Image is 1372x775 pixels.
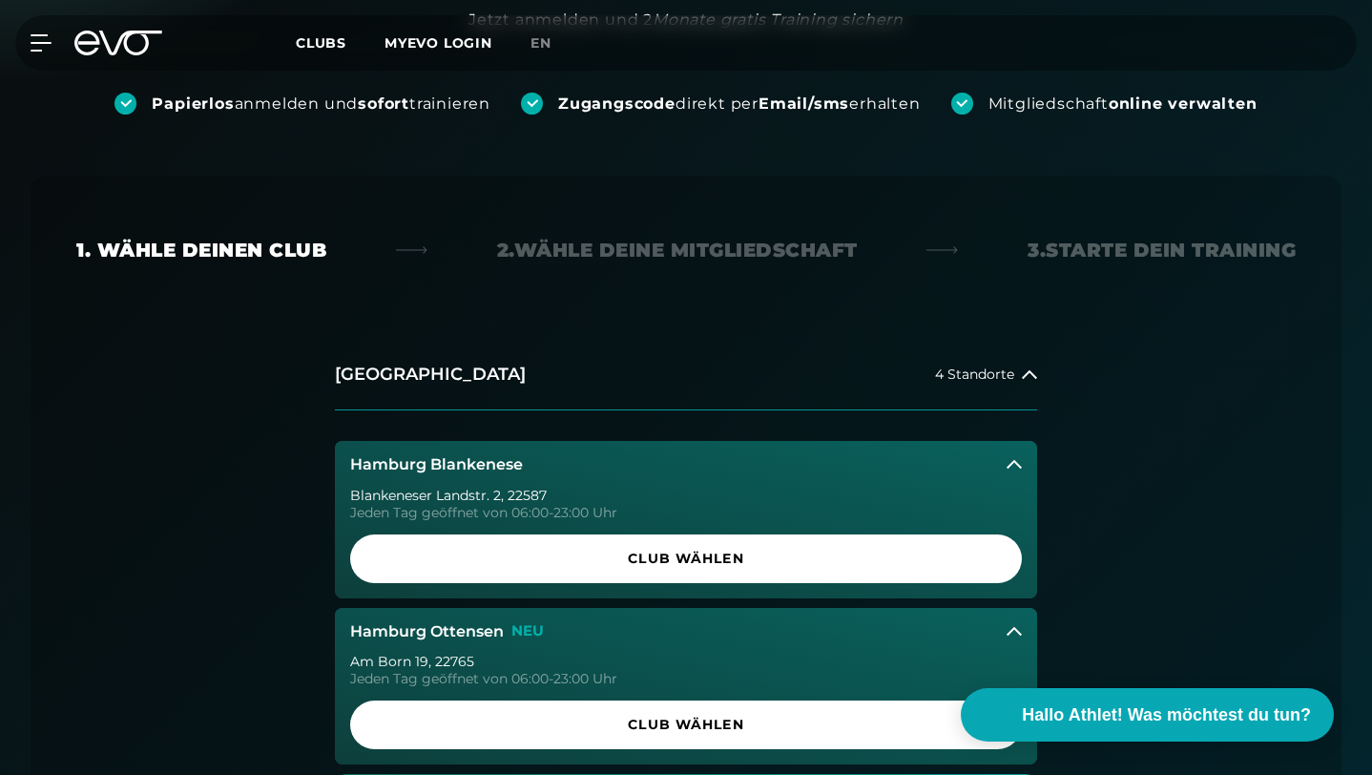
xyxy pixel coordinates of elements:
[373,549,999,569] span: Club wählen
[296,34,346,52] span: Clubs
[1028,237,1296,263] div: 3. Starte dein Training
[335,441,1037,489] button: Hamburg Blankenese
[961,688,1334,742] button: Hallo Athlet! Was möchtest du tun?
[350,672,1022,685] div: Jeden Tag geöffnet von 06:00-23:00 Uhr
[350,655,1022,668] div: Am Born 19 , 22765
[350,623,504,640] h3: Hamburg Ottensen
[152,94,490,115] div: anmelden und trainieren
[350,456,523,473] h3: Hamburg Blankenese
[558,94,676,113] strong: Zugangscode
[1022,702,1311,728] span: Hallo Athlet! Was möchtest du tun?
[1109,94,1258,113] strong: online verwalten
[350,489,1022,502] div: Blankeneser Landstr. 2 , 22587
[335,363,526,387] h2: [GEOGRAPHIC_DATA]
[373,715,999,735] span: Club wählen
[759,94,849,113] strong: Email/sms
[76,237,326,263] div: 1. Wähle deinen Club
[988,94,1258,115] div: Mitgliedschaft
[350,506,1022,519] div: Jeden Tag geöffnet von 06:00-23:00 Uhr
[497,237,858,263] div: 2. Wähle deine Mitgliedschaft
[296,33,385,52] a: Clubs
[530,34,551,52] span: en
[935,367,1014,382] span: 4 Standorte
[350,534,1022,583] a: Club wählen
[558,94,920,115] div: direkt per erhalten
[335,608,1037,656] button: Hamburg OttensenNEU
[385,34,492,52] a: MYEVO LOGIN
[358,94,409,113] strong: sofort
[335,340,1037,410] button: [GEOGRAPHIC_DATA]4 Standorte
[350,701,1022,749] a: Club wählen
[152,94,234,113] strong: Papierlos
[511,623,544,639] p: NEU
[530,32,574,54] a: en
